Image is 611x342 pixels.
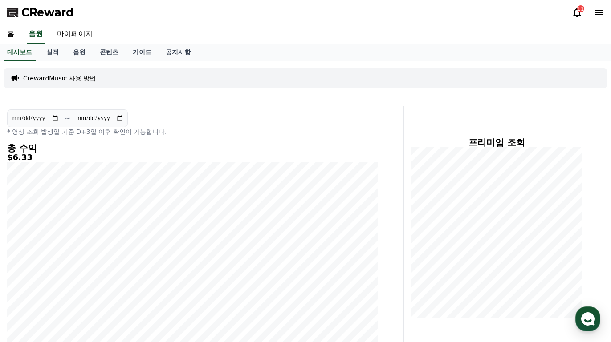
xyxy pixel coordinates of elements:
a: CrewardMusic 사용 방법 [23,74,96,83]
a: CReward [7,5,74,20]
a: 11 [572,7,582,18]
h4: 프리미엄 조회 [411,137,582,147]
a: 음원 [27,25,45,44]
a: 가이드 [126,44,159,61]
p: * 영상 조회 발생일 기준 D+3일 이후 확인이 가능합니다. [7,127,379,136]
a: 마이페이지 [50,25,100,44]
div: 11 [577,5,584,12]
h5: $6.33 [7,153,379,162]
a: 실적 [39,44,66,61]
p: ~ [65,113,70,124]
a: 음원 [66,44,93,61]
h4: 총 수익 [7,143,379,153]
a: 공지사항 [159,44,198,61]
a: 대시보드 [4,44,36,61]
span: CReward [21,5,74,20]
a: 콘텐츠 [93,44,126,61]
